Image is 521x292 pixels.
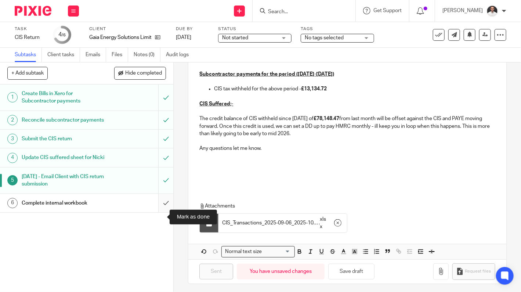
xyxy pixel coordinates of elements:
span: [DATE] [176,35,191,40]
label: Client [89,26,167,32]
div: 5 [7,175,18,185]
span: CIS_Transactions_2025-09-06_2025-10-05 [222,219,319,227]
button: Request files [452,263,495,280]
h1: Create Bills in Xero for Subcontractor payments [22,88,108,107]
div: 3 [7,134,18,144]
p: Gaia Energy Solutions Limited [89,34,151,41]
button: Save draft [328,264,375,280]
a: Notes (0) [134,48,160,62]
u: CIS Suffered;- [199,101,233,107]
div: 1 [7,92,18,102]
h1: Complete internal workbook [22,198,108,209]
p: Any questions let me know. [199,145,495,152]
small: /6 [62,33,66,37]
p: [PERSON_NAME] [442,7,483,14]
h1: [DATE] - Email Client with CIS return submission [22,171,108,190]
div: 4 [58,30,66,39]
span: Get Support [373,8,402,13]
h1: Submit the CIS return [22,133,108,144]
input: Search [267,9,333,15]
strong: £78,148.47 [314,116,339,121]
span: No tags selected [305,35,344,40]
p: CIS tax withheld for the above period - [214,85,495,93]
h1: Reconcile subcontractor payments [22,115,108,126]
div: 4 [7,153,18,163]
span: xlsx [320,216,328,231]
label: Status [218,26,292,32]
input: Search for option [264,248,290,256]
label: Due by [176,26,209,32]
a: Files [112,48,128,62]
span: Not started [222,35,248,40]
span: Hide completed [125,71,162,76]
strong: £13,134.72 [301,86,327,91]
div: You have unsaved changes [237,264,325,280]
span: Normal text size [223,248,263,256]
p: Attachments [199,202,491,210]
button: + Add subtask [7,67,48,79]
h1: Update CIS suffered sheet for Nicki [22,152,108,163]
label: Task [15,26,44,32]
button: Hide completed [114,67,166,79]
img: Pixie [15,6,51,16]
div: Search for option [221,246,295,257]
img: dom%20slack.jpg [486,5,498,17]
a: Subtasks [15,48,42,62]
a: Client tasks [47,48,80,62]
a: Audit logs [166,48,194,62]
div: CIS Return [15,34,44,41]
u: Subcontractor payments for the period ([DATE]-[DATE]) [199,72,334,77]
div: 6 [7,198,18,208]
div: . [218,214,347,232]
p: The credit balance of CIS withheld since [DATE] of from last month will be offset against the CIS... [199,115,495,137]
label: Tags [301,26,374,32]
span: Request files [465,268,491,274]
input: Sent [199,264,233,280]
div: 2 [7,115,18,125]
a: Emails [86,48,106,62]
